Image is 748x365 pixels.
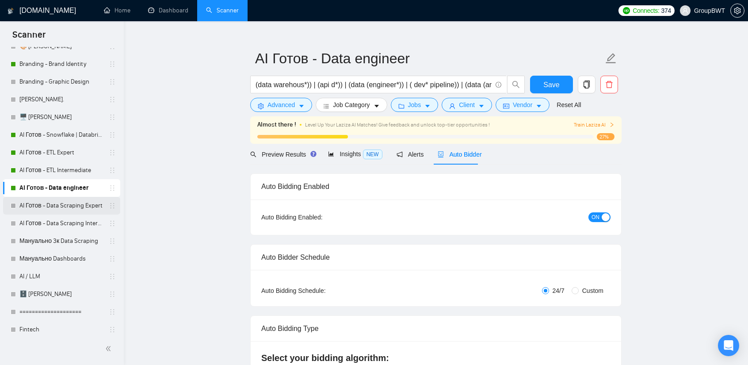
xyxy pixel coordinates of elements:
[328,150,382,158] span: Insights
[256,79,492,90] input: Search Freelance Jobs...
[105,344,114,353] span: double-left
[513,100,532,110] span: Vendor
[442,98,492,112] button: userClientcaret-down
[19,108,103,126] a: 🖥️ [PERSON_NAME]
[109,114,116,121] span: holder
[578,81,595,88] span: copy
[261,174,611,199] div: Auto Bidding Enabled
[718,335,739,356] div: Open Intercom Messenger
[109,273,116,280] span: holder
[579,286,607,296] span: Custom
[19,303,103,321] a: ====================
[574,121,614,129] span: Train Laziza AI
[424,103,431,109] span: caret-down
[109,326,116,333] span: holder
[592,212,599,222] span: ON
[261,286,378,296] div: Auto Bidding Schedule:
[255,47,603,69] input: Scanner name...
[731,7,744,14] span: setting
[374,103,380,109] span: caret-down
[257,120,296,130] span: Almost there !
[730,4,744,18] button: setting
[316,98,387,112] button: barsJob Categorycaret-down
[536,103,542,109] span: caret-down
[19,161,103,179] a: AI Готов - ETL Intermediate
[478,103,485,109] span: caret-down
[19,197,103,215] a: AI Готов - Data Scraping Expert
[19,55,103,73] a: Branding - Brand Identity
[459,100,475,110] span: Client
[109,291,116,298] span: holder
[408,100,421,110] span: Jobs
[609,122,614,127] span: right
[507,76,525,93] button: search
[109,131,116,138] span: holder
[5,28,53,47] span: Scanner
[19,232,103,250] a: Мануально 3к Data Scraping
[557,100,581,110] a: Reset All
[261,245,611,270] div: Auto Bidder Schedule
[109,167,116,174] span: holder
[19,285,103,303] a: 🗄️ [PERSON_NAME]
[578,76,595,93] button: copy
[109,220,116,227] span: holder
[549,286,568,296] span: 24/7
[19,91,103,108] a: [PERSON_NAME].
[328,151,334,157] span: area-chart
[250,98,312,112] button: settingAdvancedcaret-down
[109,308,116,315] span: holder
[305,122,490,128] span: Level Up Your Laziza AI Matches! Give feedback and unlock top-tier opportunities !
[109,96,116,103] span: holder
[730,7,744,14] a: setting
[109,255,116,262] span: holder
[605,53,617,64] span: edit
[148,7,188,14] a: dashboardDashboard
[19,126,103,144] a: AI Готов - Snowflake | Databricks
[109,238,116,245] span: holder
[298,103,305,109] span: caret-down
[397,151,424,158] span: Alerts
[530,76,573,93] button: Save
[19,73,103,91] a: Branding - Graphic Design
[363,150,382,159] span: NEW
[19,250,103,268] a: Мануально Dashboards
[496,98,550,112] button: idcardVendorcaret-down
[597,133,614,140] span: 27%
[438,151,481,158] span: Auto Bidder
[333,100,370,110] span: Job Category
[19,268,103,285] a: AI / LLM
[323,103,329,109] span: bars
[109,184,116,192] span: holder
[261,352,611,364] h4: Select your bidding algorithm:
[258,103,264,109] span: setting
[600,76,618,93] button: delete
[109,78,116,85] span: holder
[109,202,116,209] span: holder
[250,151,256,158] span: search
[250,151,314,158] span: Preview Results
[543,79,559,90] span: Save
[661,6,671,15] span: 374
[19,179,103,197] a: AI Готов - Data engineer
[633,6,659,15] span: Connects:
[397,151,403,158] span: notification
[19,144,103,161] a: AI Готов - ETL Expert
[261,212,378,222] div: Auto Bidding Enabled:
[206,7,239,14] a: searchScanner
[8,4,14,18] img: logo
[438,151,444,158] span: robot
[682,8,688,14] span: user
[398,103,405,109] span: folder
[104,7,130,14] a: homeHome
[261,316,611,341] div: Auto Bidding Type
[391,98,439,112] button: folderJobscaret-down
[508,81,524,88] span: search
[623,7,630,14] img: upwork-logo.png
[267,100,295,110] span: Advanced
[449,103,455,109] span: user
[496,82,501,88] span: info-circle
[503,103,509,109] span: idcard
[19,215,103,232] a: AI Готов - Data Scraping Intermediate
[309,150,317,158] div: Tooltip anchor
[601,81,618,88] span: delete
